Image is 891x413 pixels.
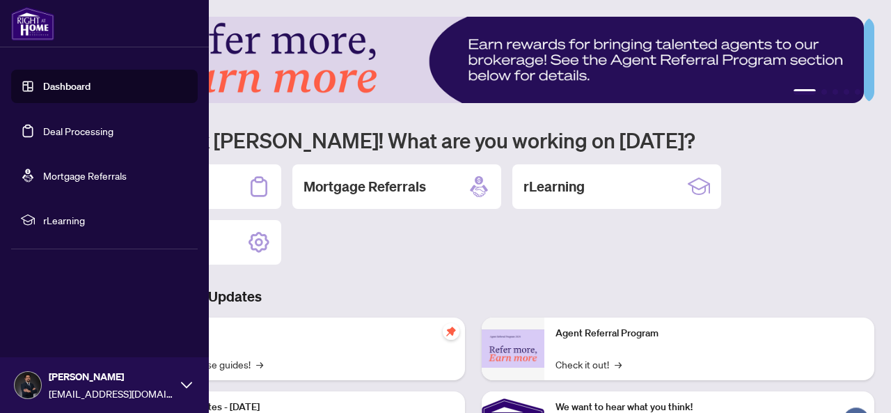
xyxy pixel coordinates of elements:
h1: Welcome back [PERSON_NAME]! What are you working on [DATE]? [72,127,874,153]
button: 1 [794,89,816,95]
button: 2 [821,89,827,95]
span: [PERSON_NAME] [49,369,174,384]
a: Deal Processing [43,125,113,137]
button: Open asap [835,364,877,406]
span: pushpin [443,323,459,340]
span: rLearning [43,212,188,228]
h3: Brokerage & Industry Updates [72,287,874,306]
span: → [256,357,263,372]
p: Agent Referral Program [555,326,863,341]
p: Self-Help [146,326,454,341]
a: Check it out!→ [555,357,622,372]
img: Agent Referral Program [482,329,544,368]
button: 5 [855,89,860,95]
h2: Mortgage Referrals [303,177,426,196]
img: Slide 0 [72,17,864,103]
button: 3 [833,89,838,95]
img: logo [11,7,54,40]
a: Dashboard [43,80,90,93]
span: → [615,357,622,372]
img: Profile Icon [15,372,41,398]
h2: rLearning [523,177,585,196]
button: 4 [844,89,849,95]
a: Mortgage Referrals [43,169,127,182]
span: [EMAIL_ADDRESS][DOMAIN_NAME] [49,386,174,401]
